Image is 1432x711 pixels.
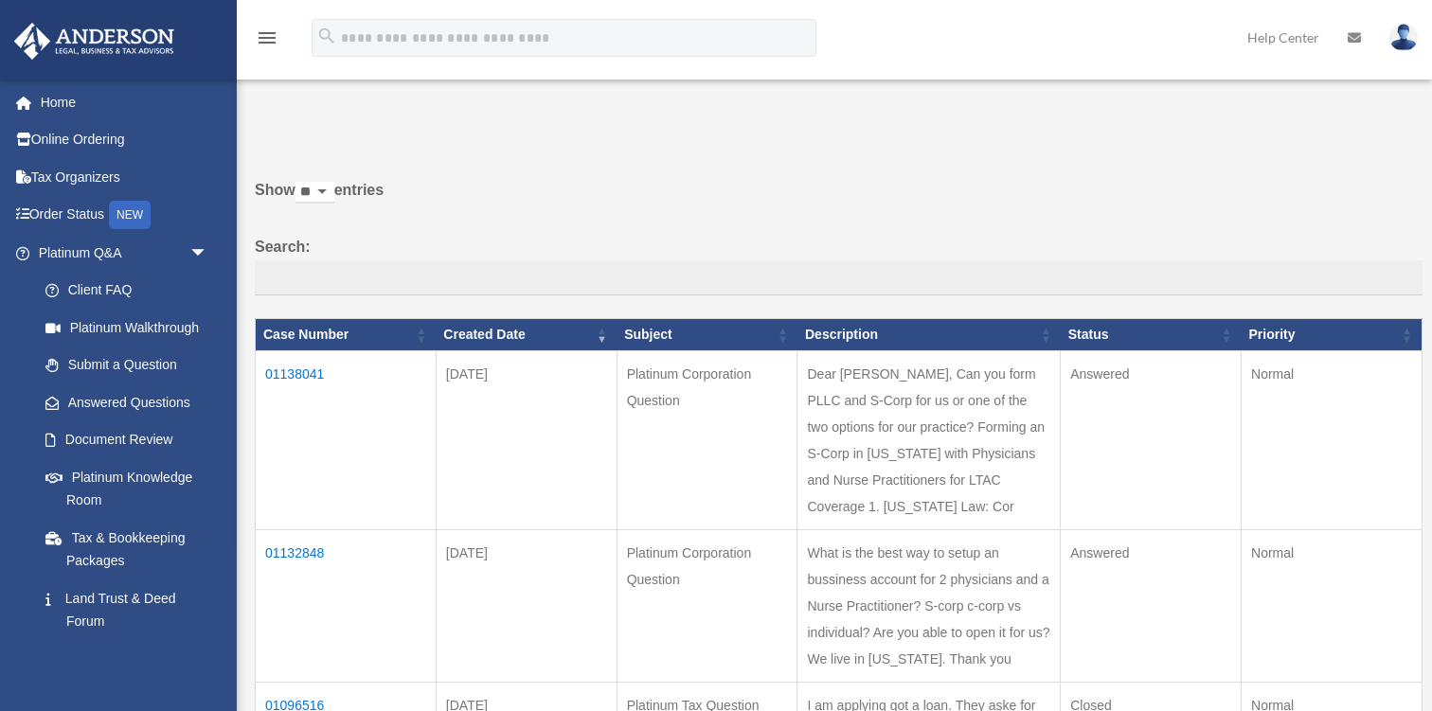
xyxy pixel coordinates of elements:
[9,23,180,60] img: Anderson Advisors Platinum Portal
[797,319,1061,351] th: Description: activate to sort column ascending
[27,519,227,579] a: Tax & Bookkeeping Packages
[436,351,617,530] td: [DATE]
[1061,530,1242,683] td: Answered
[255,260,1423,296] input: Search:
[27,272,227,310] a: Client FAQ
[13,158,237,196] a: Tax Organizers
[1242,319,1423,351] th: Priority: activate to sort column ascending
[13,196,237,235] a: Order StatusNEW
[295,182,334,204] select: Showentries
[1061,319,1242,351] th: Status: activate to sort column ascending
[255,177,1423,222] label: Show entries
[13,121,237,159] a: Online Ordering
[1242,351,1423,530] td: Normal
[436,530,617,683] td: [DATE]
[1389,24,1418,51] img: User Pic
[13,234,227,272] a: Platinum Q&Aarrow_drop_down
[436,319,617,351] th: Created Date: activate to sort column ascending
[27,458,227,519] a: Platinum Knowledge Room
[27,421,227,459] a: Document Review
[256,33,278,49] a: menu
[617,351,797,530] td: Platinum Corporation Question
[13,83,237,121] a: Home
[797,530,1061,683] td: What is the best way to setup an bussiness account for 2 physicians and a Nurse Practitioner? S-c...
[256,319,437,351] th: Case Number: activate to sort column ascending
[27,347,227,384] a: Submit a Question
[256,27,278,49] i: menu
[256,530,437,683] td: 01132848
[797,351,1061,530] td: Dear [PERSON_NAME], Can you form PLLC and S-Corp for us or one of the two options for our practic...
[27,579,227,640] a: Land Trust & Deed Forum
[27,383,218,421] a: Answered Questions
[1061,351,1242,530] td: Answered
[27,640,227,678] a: Portal Feedback
[316,26,337,46] i: search
[617,319,797,351] th: Subject: activate to sort column ascending
[1242,530,1423,683] td: Normal
[617,530,797,683] td: Platinum Corporation Question
[109,201,151,229] div: NEW
[256,351,437,530] td: 01138041
[189,234,227,273] span: arrow_drop_down
[27,309,227,347] a: Platinum Walkthrough
[255,234,1423,296] label: Search:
